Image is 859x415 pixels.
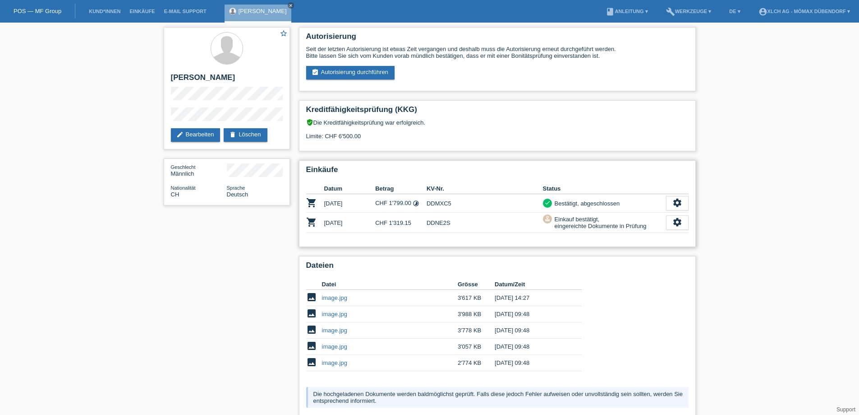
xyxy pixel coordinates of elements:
[306,292,317,303] i: image
[375,194,427,213] td: CHF 1'799.00
[413,200,419,207] i: timelapse
[171,185,196,191] span: Nationalität
[322,279,458,290] th: Datei
[288,2,294,9] a: close
[322,294,347,301] a: image.jpg
[84,9,125,14] a: Kund*innen
[306,46,689,59] div: Seit der letzten Autorisierung ist etwas Zeit vergangen und deshalb muss die Autorisierung erneut...
[552,214,647,231] div: Einkauf bestätigt, eingereichte Dokumente in Prüfung
[306,324,317,335] i: image
[836,406,855,413] a: Support
[227,191,248,198] span: Deutsch
[495,290,569,306] td: [DATE] 14:27
[160,9,211,14] a: E-Mail Support
[306,32,689,46] h2: Autorisierung
[495,339,569,355] td: [DATE] 09:48
[725,9,744,14] a: DE ▾
[125,9,159,14] a: Einkäufe
[427,194,543,213] td: DDMXC5
[171,73,283,87] h2: [PERSON_NAME]
[324,183,376,194] th: Datum
[306,340,317,351] i: image
[171,191,179,198] span: Schweiz
[544,200,551,206] i: check
[306,119,313,126] i: verified_user
[754,9,854,14] a: account_circleXLCH AG - Mömax Dübendorf ▾
[171,128,220,142] a: editBearbeiten
[322,311,347,317] a: image.jpg
[661,9,716,14] a: buildWerkzeuge ▾
[280,29,288,39] a: star_border
[322,343,347,350] a: image.jpg
[229,131,236,138] i: delete
[324,213,376,233] td: [DATE]
[306,165,689,179] h2: Einkäufe
[176,131,184,138] i: edit
[171,163,227,177] div: Männlich
[606,7,615,16] i: book
[427,183,543,194] th: KV-Nr.
[544,215,551,222] i: approval
[458,290,495,306] td: 3'617 KB
[375,213,427,233] td: CHF 1'319.15
[458,355,495,371] td: 2'774 KB
[306,357,317,368] i: image
[324,194,376,213] td: [DATE]
[601,9,652,14] a: bookAnleitung ▾
[458,279,495,290] th: Grösse
[458,306,495,322] td: 3'988 KB
[306,66,395,79] a: assignment_turned_inAutorisierung durchführen
[289,3,293,8] i: close
[306,197,317,208] i: POSP00007596
[495,322,569,339] td: [DATE] 09:48
[375,183,427,194] th: Betrag
[306,308,317,319] i: image
[322,359,347,366] a: image.jpg
[758,7,767,16] i: account_circle
[306,119,689,146] div: Die Kreditfähigkeitsprüfung war erfolgreich. Limite: CHF 6'500.00
[672,217,682,227] i: settings
[306,217,317,228] i: POSP00027440
[495,355,569,371] td: [DATE] 09:48
[543,183,666,194] th: Status
[322,327,347,334] a: image.jpg
[552,199,620,208] div: Bestätigt, abgeschlossen
[239,8,287,14] a: [PERSON_NAME]
[14,8,61,14] a: POS — MF Group
[495,279,569,290] th: Datum/Zeit
[458,339,495,355] td: 3'057 KB
[458,322,495,339] td: 3'778 KB
[227,185,245,191] span: Sprache
[306,261,689,275] h2: Dateien
[666,7,675,16] i: build
[280,29,288,37] i: star_border
[427,213,543,233] td: DDNE2S
[312,69,319,76] i: assignment_turned_in
[306,105,689,119] h2: Kreditfähigkeitsprüfung (KKG)
[306,387,689,408] div: Die hochgeladenen Dokumente werden baldmöglichst geprüft. Falls diese jedoch Fehler aufweisen ode...
[171,164,196,170] span: Geschlecht
[495,306,569,322] td: [DATE] 09:48
[224,128,267,142] a: deleteLöschen
[672,198,682,208] i: settings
